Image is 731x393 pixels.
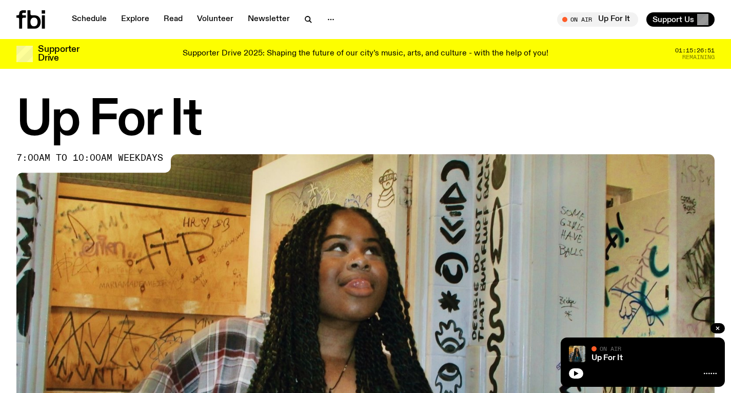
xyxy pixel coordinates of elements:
[16,154,163,162] span: 7:00am to 10:00am weekdays
[591,354,623,362] a: Up For It
[646,12,715,27] button: Support Us
[183,49,548,59] p: Supporter Drive 2025: Shaping the future of our city’s music, arts, and culture - with the help o...
[653,15,694,24] span: Support Us
[682,54,715,60] span: Remaining
[115,12,155,27] a: Explore
[66,12,113,27] a: Schedule
[191,12,240,27] a: Volunteer
[600,345,621,352] span: On Air
[675,48,715,53] span: 01:15:26:51
[557,12,638,27] button: On AirUp For It
[569,346,585,362] img: Ify - a Brown Skin girl with black braided twists, looking up to the side with her tongue stickin...
[242,12,296,27] a: Newsletter
[157,12,189,27] a: Read
[38,45,79,63] h3: Supporter Drive
[16,98,715,144] h1: Up For It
